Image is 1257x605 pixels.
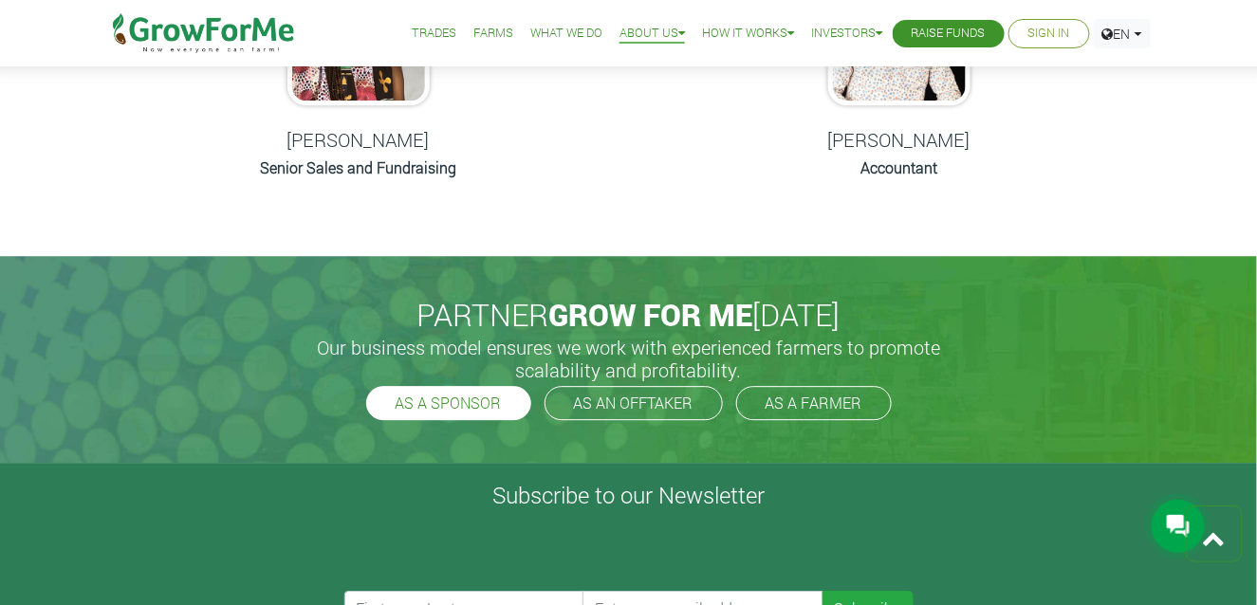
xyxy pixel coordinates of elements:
[1028,24,1070,44] a: Sign In
[912,24,986,44] a: Raise Funds
[366,386,531,420] a: AS A SPONSOR
[247,128,470,151] h5: [PERSON_NAME]
[619,24,685,44] a: About Us
[247,158,470,176] h6: Senior Sales and Fundraising
[787,128,1010,151] h5: [PERSON_NAME]
[344,517,633,591] iframe: reCAPTCHA
[736,386,892,420] a: AS A FARMER
[549,294,753,335] span: GROW FOR ME
[412,24,456,44] a: Trades
[1094,19,1151,48] a: EN
[473,24,513,44] a: Farms
[297,336,961,381] h5: Our business model ensures we work with experienced farmers to promote scalability and profitabil...
[811,24,882,44] a: Investors
[110,297,1148,333] h2: PARTNER [DATE]
[702,24,794,44] a: How it Works
[545,386,723,420] a: AS AN OFFTAKER
[530,24,602,44] a: What We Do
[787,158,1010,176] h6: Accountant
[24,482,1233,509] h4: Subscribe to our Newsletter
